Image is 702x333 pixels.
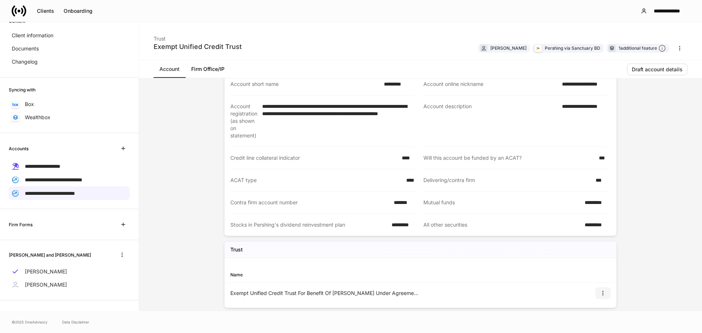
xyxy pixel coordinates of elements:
p: Documents [12,45,39,52]
p: Wealthbox [25,114,50,121]
button: Draft account details [627,64,687,75]
div: Delivering/contra firm [423,177,591,184]
div: Draft account details [632,67,683,72]
div: Contra firm account number [230,199,389,206]
div: Credit line collateral indicator [230,154,397,162]
p: [PERSON_NAME] [25,281,67,288]
img: oYqM9ojoZLfzCHUefNbBcWHcyDPbQKagtYciMC8pFl3iZXy3dU33Uwy+706y+0q2uJ1ghNQf2OIHrSh50tUd9HaB5oMc62p0G... [12,103,18,106]
div: Name [230,271,420,278]
div: Account registration (as shown on statement) [230,103,258,139]
a: Data Disclaimer [62,319,89,325]
h6: [PERSON_NAME] and [PERSON_NAME] [9,251,91,258]
p: Client information [12,32,53,39]
h6: Firm Forms [9,221,33,228]
div: Account description [423,103,558,139]
div: Pershing via Sanctuary BD [545,45,600,52]
p: Changelog [12,58,38,65]
span: © 2025 OneAdvisory [12,319,48,325]
a: Changelog [9,55,130,68]
a: Box [9,98,130,111]
a: Firm Office/IP [185,60,230,78]
h6: Accounts [9,145,29,152]
div: Onboarding [64,8,93,14]
h5: Trust [230,246,243,253]
div: Exempt Unified Credit Trust [154,42,242,51]
div: Account online nickname [423,80,558,88]
div: Stocks in Pershing's dividend reinvestment plan [230,221,387,228]
div: Will this account be funded by an ACAT? [423,154,595,162]
div: Exempt Unified Credit Trust For Benefit Of [PERSON_NAME] Under Agreement Dated [DATE] [230,290,420,297]
button: Clients [32,5,59,17]
div: Trust [154,31,242,42]
h6: Syncing with [9,86,35,93]
a: Documents [9,42,130,55]
a: [PERSON_NAME] [9,278,130,291]
a: Wealthbox [9,111,130,124]
div: 1 additional feature [619,45,666,52]
a: [PERSON_NAME] [9,265,130,278]
div: Mutual funds [423,199,580,206]
a: Client information [9,29,130,42]
button: Onboarding [59,5,97,17]
div: Account short name [230,80,380,88]
p: Box [25,101,34,108]
div: Clients [37,8,54,14]
p: [PERSON_NAME] [25,268,67,275]
a: Account [154,60,185,78]
div: All other securities [423,221,580,228]
div: ACAT type [230,177,402,184]
div: [PERSON_NAME] [490,45,526,52]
